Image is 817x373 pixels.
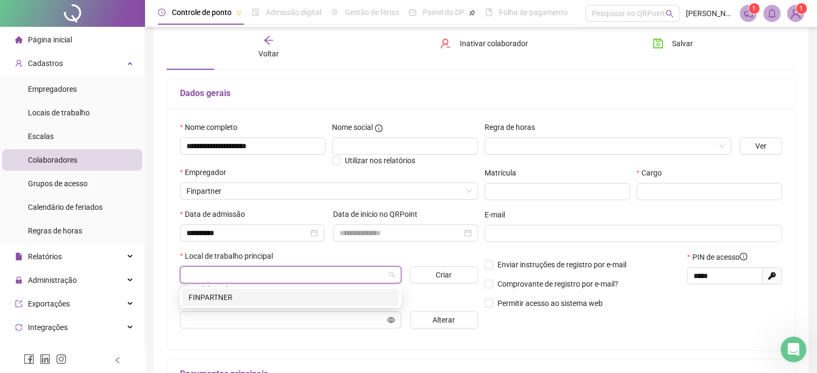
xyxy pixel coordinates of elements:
h5: Dados gerais [180,87,782,100]
span: Colaborador externo? [193,285,265,294]
label: Data de início no QRPoint [333,208,424,220]
span: Empregadores [28,85,77,93]
span: 1 [799,5,803,12]
span: clock-circle [158,9,165,16]
span: home [15,36,23,43]
span: Utilizar nos relatórios [345,156,415,165]
span: sync [15,324,23,331]
span: arrow-left [263,35,274,46]
label: E-mail [485,209,512,221]
span: info-circle [375,125,382,132]
span: facebook [24,354,34,364]
span: Alterar [432,314,455,326]
span: left [114,356,121,364]
label: Matrícula [485,167,523,179]
span: 1 [752,5,756,12]
span: info-circle [740,253,747,260]
span: save [653,38,663,49]
div: RUA CASTILHO [182,289,399,306]
span: sun [331,9,338,16]
span: Administração [28,276,77,284]
label: Empregador [180,166,233,178]
sup: Atualize o seu contato no menu Meus Dados [796,3,807,14]
label: Data de admissão [180,208,252,220]
span: Relatórios [28,252,62,261]
span: pushpin [236,10,242,16]
label: Cargo [637,167,669,179]
span: user-add [15,60,23,67]
iframe: Intercom live chat [780,337,806,362]
span: Exportações [28,299,70,308]
span: Cadastros [28,59,63,68]
button: Alterar [410,311,478,328]
span: Finpartner [186,183,472,199]
span: Página inicial [28,35,72,44]
span: file [15,253,23,260]
sup: 1 [749,3,760,14]
img: 65299 [787,5,804,21]
span: lock [15,276,23,284]
span: Comprovante de registro por e-mail? [497,280,618,288]
span: Regras de horas [28,226,82,235]
span: Salvar [672,38,693,49]
label: Regra de horas [485,121,542,133]
span: Permitir acesso ao sistema web [497,299,603,308]
span: eye [387,316,395,324]
span: Grupos de acesso [28,179,88,188]
span: Inativar colaborador [459,38,527,49]
span: user-delete [440,38,451,49]
span: Acesso à API [28,347,71,355]
span: instagram [56,354,67,364]
span: PIN de acesso [692,251,747,263]
label: Nome completo [180,121,244,133]
span: [PERSON_NAME] [686,8,733,19]
button: Ver [740,137,782,155]
span: Calendário de feriados [28,203,103,211]
span: Painel do DP [423,8,465,17]
span: file-done [252,9,259,16]
span: Ver [755,140,767,152]
span: Colaboradores [28,156,77,164]
span: Voltar [258,49,279,58]
span: Nome social [332,121,373,133]
label: Local de trabalho principal [180,250,280,262]
span: Escalas [28,132,54,141]
span: Enviar instruções de registro por e-mail [497,260,626,269]
button: Inativar colaborador [432,35,536,52]
span: Controle de ponto [172,8,232,17]
span: dashboard [409,9,416,16]
span: export [15,300,23,308]
button: Criar [410,266,478,283]
span: search [666,10,674,18]
span: linkedin [40,354,50,364]
span: bell [767,9,777,18]
span: Gestão de férias [345,8,399,17]
span: Integrações [28,323,68,332]
span: Locais de trabalho [28,108,90,117]
div: FINPARTNER [189,291,393,303]
span: Admissão digital [266,8,321,17]
span: notification [743,9,753,18]
span: Folha de pagamento [499,8,568,17]
span: Criar [436,269,452,281]
span: pushpin [469,10,475,16]
span: book [485,9,493,16]
button: Salvar [645,35,701,52]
